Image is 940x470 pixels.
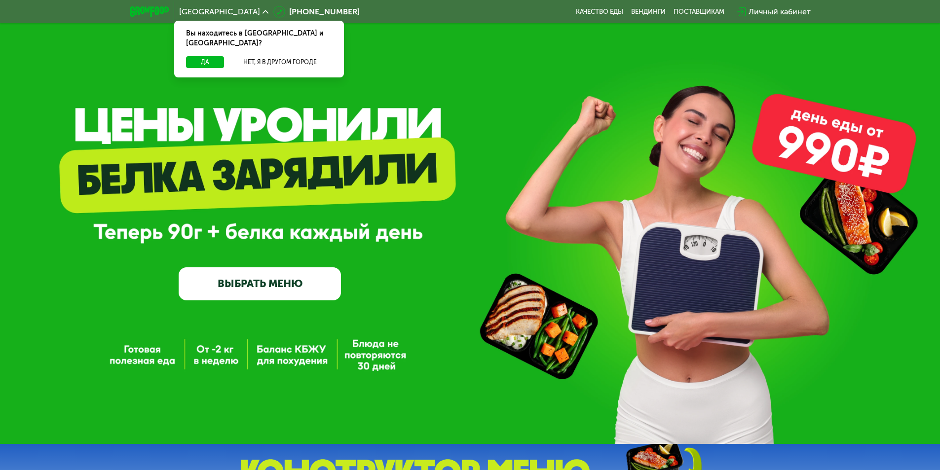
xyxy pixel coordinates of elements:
[174,21,344,56] div: Вы находитесь в [GEOGRAPHIC_DATA] и [GEOGRAPHIC_DATA]?
[179,8,260,16] span: [GEOGRAPHIC_DATA]
[674,8,724,16] div: поставщикам
[576,8,623,16] a: Качество еды
[186,56,224,68] button: Да
[179,267,341,300] a: ВЫБРАТЬ МЕНЮ
[228,56,332,68] button: Нет, я в другом городе
[631,8,666,16] a: Вендинги
[749,6,811,18] div: Личный кабинет
[273,6,360,18] a: [PHONE_NUMBER]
